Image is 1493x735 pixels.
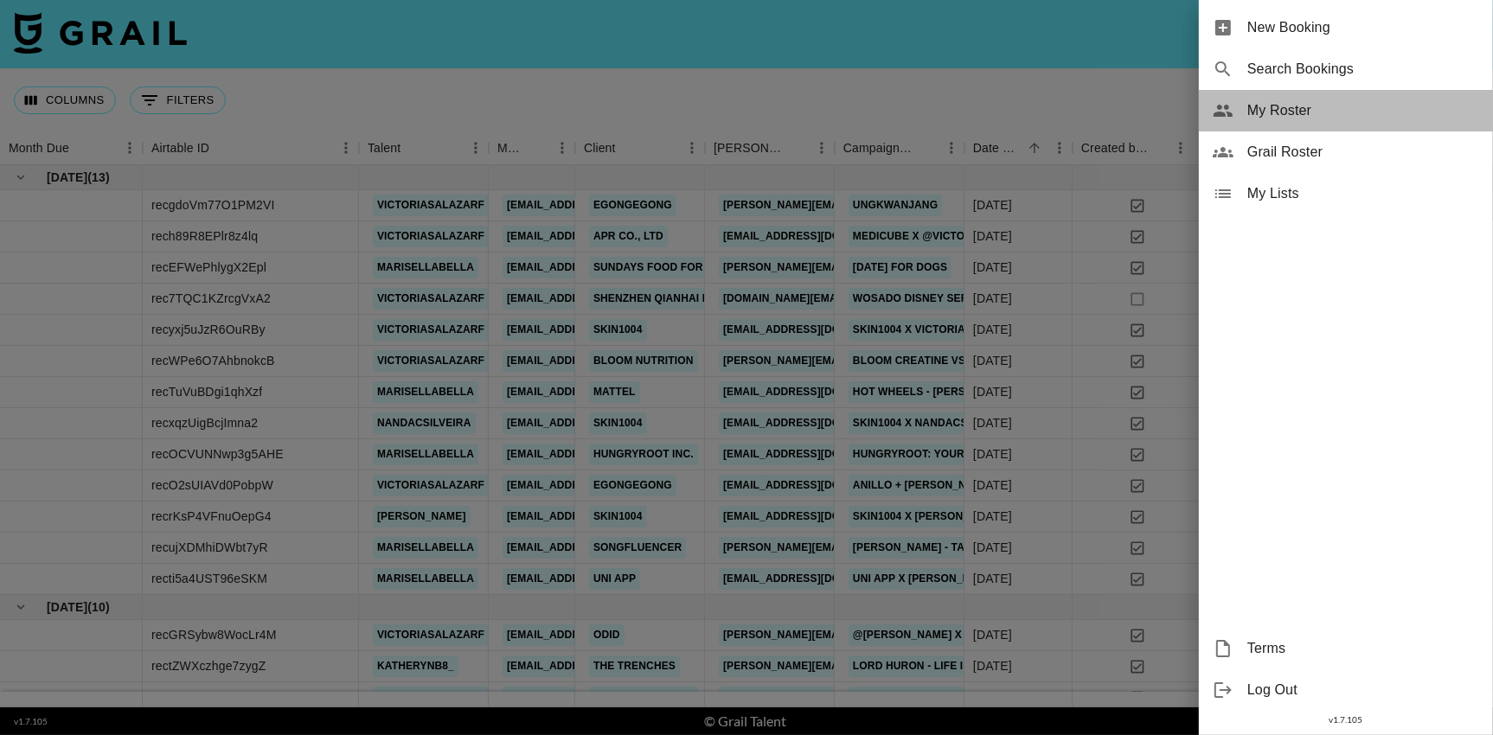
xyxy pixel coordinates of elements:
[1199,7,1493,48] div: New Booking
[1247,59,1479,80] span: Search Bookings
[1199,173,1493,214] div: My Lists
[1247,17,1479,38] span: New Booking
[1199,628,1493,669] div: Terms
[1199,90,1493,131] div: My Roster
[1247,638,1479,659] span: Terms
[1247,183,1479,204] span: My Lists
[1247,680,1479,700] span: Log Out
[1199,669,1493,711] div: Log Out
[1247,142,1479,163] span: Grail Roster
[1247,100,1479,121] span: My Roster
[1199,711,1493,729] div: v 1.7.105
[1199,131,1493,173] div: Grail Roster
[1199,48,1493,90] div: Search Bookings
